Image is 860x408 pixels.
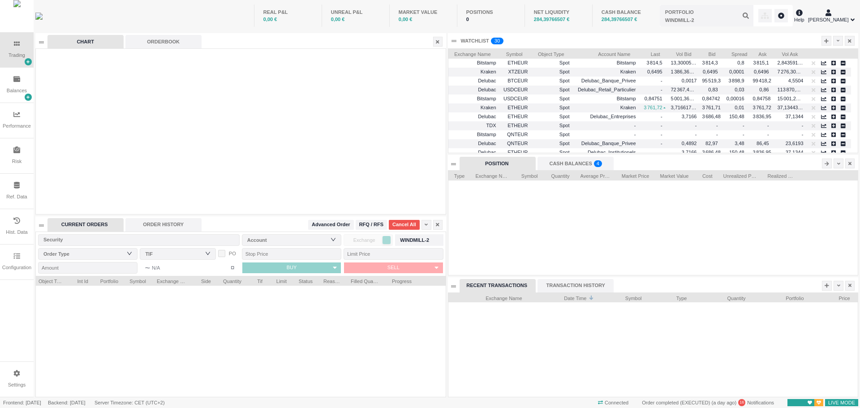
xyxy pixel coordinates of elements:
[588,150,636,155] span: Delubac_Institutionels
[661,141,666,146] span: -
[39,276,64,285] span: Object Type
[778,87,807,92] span: 113 870,3344
[727,96,748,101] span: 0,00016
[205,250,211,256] i: icon: down
[533,94,570,104] span: Spot
[580,171,611,180] span: Average Price
[533,85,570,95] span: Spot
[451,49,491,58] span: Exchange Name
[716,123,721,128] span: -
[6,193,27,201] div: Ref. Data
[451,293,522,302] span: Exchange Name
[287,265,297,270] span: BUY
[502,58,528,68] span: ETHEUR
[9,52,25,59] div: Trading
[641,49,660,58] span: Last
[229,251,236,256] span: PO
[581,141,636,146] span: Delubac_Banque_Privee
[351,276,381,285] span: Filled Quantity
[661,114,666,119] span: -
[767,123,772,128] span: -
[344,248,443,260] input: Limit Price
[99,276,118,285] span: Portfolio
[43,235,230,244] div: Security
[753,114,774,119] span: 3 836,95
[716,132,721,137] span: -
[729,114,748,119] span: 150,48
[242,262,328,273] button: BUY
[743,123,748,128] span: -
[620,105,636,110] span: Kraken
[702,78,724,83] span: 95 519,3
[602,9,651,16] div: CASH BALANCE
[247,236,332,245] div: Account
[786,114,804,119] span: 37,1344
[481,69,496,74] span: Kraken
[661,87,666,92] span: -
[647,69,666,74] span: 0,6495
[145,262,160,273] span: N/A
[47,35,124,48] div: CHART
[392,221,416,228] span: Cancel All
[753,78,774,83] span: 99 418,2
[252,276,262,285] span: Tif
[671,49,692,58] span: Vol Bid
[590,114,636,119] span: Delubac_Entreprises
[788,78,804,83] span: 4,5504
[620,69,636,74] span: Kraken
[815,293,850,302] span: Price
[460,157,536,170] div: POSITION
[594,160,602,167] sup: 4
[466,16,516,23] div: 0
[533,138,570,149] span: Spot
[399,17,413,22] span: 0,00 €
[682,150,697,155] span: 3,7166
[533,112,570,122] span: Spot
[533,293,587,302] span: Date Time
[757,141,772,146] span: 86,45
[708,87,721,92] span: 0,83
[802,123,804,128] span: -
[778,69,813,74] span: 7 276,30656408
[477,60,496,65] span: Bitstamp
[660,5,753,26] input: WINDMILL-2
[263,9,313,16] div: REAL P&L
[768,171,796,180] span: Realized P&L
[127,250,132,256] i: icon: down
[391,276,412,285] span: Progress
[595,398,632,408] span: Connected
[481,105,496,110] span: Kraken
[778,60,804,65] span: 2,84359110
[729,150,748,155] span: 150,48
[478,150,496,155] span: Delubac
[710,400,736,405] span: ( )
[347,236,382,245] span: Exchange
[713,400,735,405] span: 15/09/2025 17:55:40
[3,122,31,130] div: Performance
[461,37,489,45] div: WATCHLIST
[477,132,496,137] span: Bitstamp
[344,262,430,273] button: SELL
[2,264,31,271] div: Configuration
[242,248,341,260] input: Stop Price
[634,132,636,137] span: -
[222,276,241,285] span: Quantity
[537,279,614,292] div: TRANSACTION HISTORY
[661,78,666,83] span: -
[794,8,804,23] div: Help
[759,87,772,92] span: 0,86
[740,399,744,406] span: 16
[825,398,858,408] span: LIVE MODE
[661,132,666,137] span: -
[786,141,804,146] span: 23,6193
[478,114,496,119] span: Delubac
[125,218,202,232] div: ORDER HISTORY
[700,171,713,180] span: Cost
[35,13,43,20] img: wyden_logotype_blue.svg
[671,60,700,65] span: 13,30005600
[727,49,748,58] span: Spread
[661,150,666,155] span: -
[129,276,146,285] span: Symbol
[671,105,697,110] span: 3,71661778
[331,236,336,242] i: icon: down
